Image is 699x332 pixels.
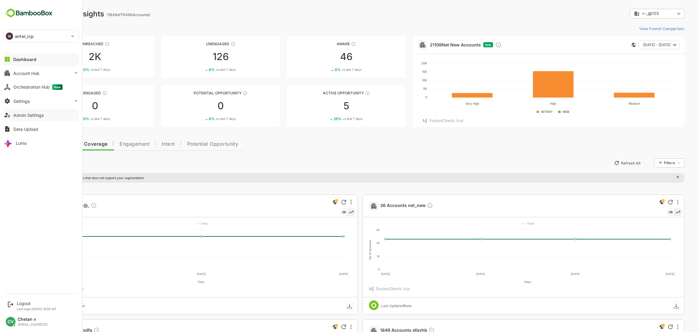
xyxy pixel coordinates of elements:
[6,317,15,327] div: CV
[18,323,48,327] div: [EMAIL_ADDRESS]
[13,127,38,132] div: Data Upload
[52,84,62,90] span: New
[15,101,133,111] div: 0
[13,71,39,76] div: Account Hub
[13,57,36,62] div: Dashboard
[140,42,258,46] div: Unengaged
[140,36,258,78] a: UnengagedThese accounts have not shown enough engagement and need nurturing1268%vs last 7 days
[360,272,369,276] text: [DATE]
[404,95,406,99] text: 0
[357,268,359,271] text: 0
[15,91,133,95] div: Engaged
[140,52,258,62] div: 126
[347,240,351,259] text: No of accounts
[406,202,412,209] div: Description not present
[13,84,62,90] div: Orchestration Hub
[21,240,24,259] text: No of accounts
[266,52,384,62] div: 46
[83,42,88,46] div: These accounts have not been engaged with for a defined time period
[647,200,652,205] div: Refresh
[637,323,644,331] div: This is a global insight. Segment selection is not applicable for this view
[400,61,406,65] text: 20K
[359,202,412,209] span: 36 Accounts net_new
[550,272,559,276] text: [DATE]
[176,272,184,276] text: [DATE]
[29,228,32,232] text: 3K
[177,280,183,283] text: Days
[29,255,32,258] text: 1K
[98,142,128,147] span: Engagement
[656,200,657,205] div: More
[656,324,657,329] div: More
[32,202,76,209] span: 0 Accounts +-@_
[613,11,653,16] div: +-_@123
[322,117,341,121] span: vs last 7 days
[330,42,335,46] div: These accounts have just entered the buying cycle and need further nurturing
[647,324,652,329] div: Refresh
[166,142,217,147] span: Potential Opportunity
[3,123,79,135] button: Data Upload
[29,241,32,245] text: 2K
[15,36,133,78] a: UnreachedThese accounts have not been engaged with for a defined time period2K0%vs last 7 days
[32,202,78,209] a: 0 Accounts +-@_Description not present
[329,324,330,329] div: More
[17,301,56,306] div: Logout
[266,91,384,95] div: Active Opportunity
[329,200,330,205] div: More
[187,67,214,72] div: 8 %
[320,324,325,329] div: Refresh
[140,101,258,111] div: 0
[15,52,133,62] div: 2K
[140,85,258,127] a: Potential OpportunityThese accounts are MQAs and can be passed on to Inside Sales00%vs last 7 days
[15,42,133,46] div: Unreached
[3,81,79,93] button: Orchestration HubNew
[607,102,619,105] text: Medium
[344,91,349,96] div: These accounts have open opportunities which might be at any of the Sales Stages
[86,12,129,17] ag: ( 1849 of 70496 Accounts)
[3,30,79,42] div: AIairtel_icp
[409,42,460,47] a: 21108Net New Accounts
[637,198,644,207] div: This is a global insight. Segment selection is not applicable for this view
[617,41,658,49] button: [DATE] - [DATE]
[266,42,384,46] div: Aware
[266,101,384,111] div: 5
[310,198,317,207] div: This is a global insight. Segment selection is not applicable for this view
[266,36,384,78] a: AwareThese accounts have just entered the buying cycle and need further nurturing460%vs last 7 days
[15,9,83,18] div: Dashboard Insights
[310,323,317,331] div: This is a global insight. Segment selection is not applicable for this view
[16,141,27,146] div: Lumo
[401,78,406,82] text: 10K
[474,42,480,48] div: Discover new ICP-fit accounts showing engagement — via intent surges, anonymous website visits, L...
[30,268,32,271] text: 0
[3,67,79,79] button: Account Hub
[62,67,89,72] div: 0 %
[26,176,123,180] p: There are global insights that does not support your segmentation
[3,95,79,107] button: Settings
[3,53,79,65] button: Dashboard
[69,67,89,72] span: vs last 7 days
[355,241,359,245] text: 2K
[609,8,663,20] div: +-_@123
[318,272,327,276] text: [DATE]
[266,85,384,127] a: Active OpportunityThese accounts have open opportunities which might be at any of the Sales Stage...
[33,303,64,308] div: Last Updated Now
[360,303,390,308] div: Last Updated Now
[13,99,30,104] div: Settings
[313,67,340,72] div: 0 %
[500,222,513,225] text: ---- Trend
[18,317,48,322] div: Chetan v
[401,70,406,73] text: 15K
[529,102,535,106] text: High
[642,158,663,168] div: Filters
[616,24,663,33] button: View Funnel Comparison
[3,109,79,121] button: Admin Settings
[455,272,464,276] text: [DATE]
[356,255,359,258] text: 1K
[62,117,89,121] div: 0 %
[81,91,86,96] div: These accounts are warm, further nurturing would qualify them to MQAs
[464,43,470,46] span: New
[444,102,458,106] text: Very High
[209,42,214,46] div: These accounts have not shown enough engagement and need nurturing
[69,117,89,121] span: vs last 7 days
[15,33,34,39] p: airtel_icp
